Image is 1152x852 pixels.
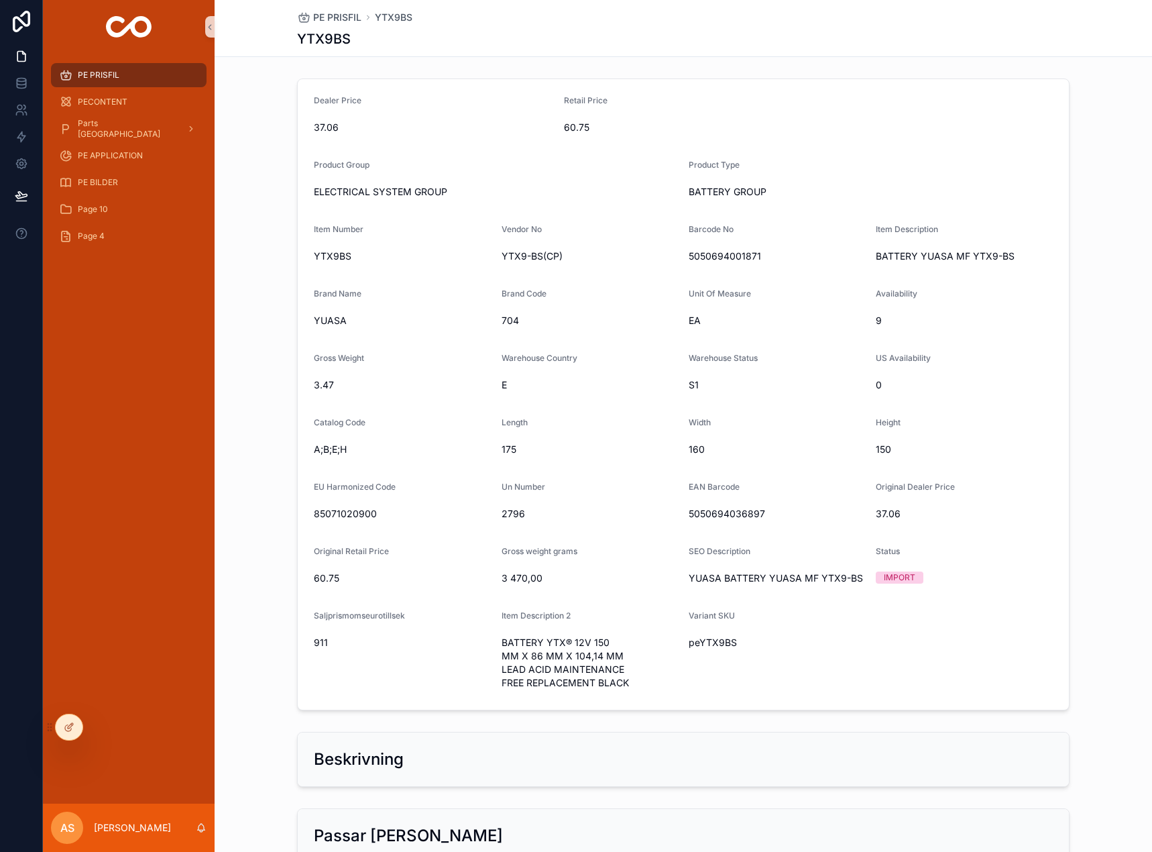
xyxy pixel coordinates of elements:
a: Parts [GEOGRAPHIC_DATA] [51,117,207,141]
h2: Beskrivning [314,749,404,770]
span: PE PRISFIL [313,11,361,24]
a: Page 10 [51,197,207,221]
span: Un Number [502,482,545,492]
a: PE PRISFIL [51,63,207,87]
span: Gross weight grams [502,546,577,556]
span: 175 [502,443,679,456]
span: EA [689,314,865,327]
span: Unit Of Measure [689,288,751,299]
span: Warehouse Status [689,353,758,363]
span: 37.06 [876,507,1053,521]
div: scrollable content [43,54,215,266]
span: YTX9-BS(CP) [502,250,679,263]
span: EAN Barcode [689,482,740,492]
a: YTX9BS [375,11,412,24]
span: Product Type [689,160,740,170]
span: AS [60,820,74,836]
span: Page 4 [78,231,105,242]
span: Variant SKU [689,610,735,621]
span: SEO Description [689,546,750,556]
span: Height [876,417,901,427]
span: 150 [876,443,1053,456]
p: [PERSON_NAME] [94,821,171,835]
span: 5050694036897 [689,507,865,521]
span: Catalog Code [314,417,365,427]
span: 85071020900 [314,507,491,521]
span: Vendor No [502,224,542,234]
span: Item Description [876,224,938,234]
span: PE BILDER [78,177,118,188]
span: Product Group [314,160,369,170]
span: ELECTRICAL SYSTEM GROUP [314,185,678,199]
span: BATTERY YUASA MF YTX9-BS [876,250,1053,263]
span: 3 470,00 [502,572,679,585]
span: 5050694001871 [689,250,865,263]
span: Page 10 [78,204,108,215]
span: 160 [689,443,865,456]
span: peYTX9BS [689,636,865,649]
span: Length [502,417,528,427]
span: S1 [689,378,865,392]
span: 9 [876,314,1053,327]
a: PE APPLICATION [51,144,207,168]
span: 3.47 [314,378,491,392]
span: 37.06 [314,121,553,134]
span: Status [876,546,900,556]
span: EU Harmonized Code [314,482,396,492]
span: BATTERY YTX® 12V 150 MM X 86 MM X 104,14 MM LEAD ACID MAINTENANCE FREE REPLACEMENT BLACK [502,636,679,690]
h1: YTX9BS [297,30,351,48]
span: Width [689,417,711,427]
span: E [502,378,679,392]
span: PECONTENT [78,97,127,107]
span: Brand Code [502,288,546,299]
span: Gross Weight [314,353,364,363]
span: Original Retail Price [314,546,389,556]
span: 0 [876,378,1053,392]
span: BATTERY GROUP [689,185,1053,199]
span: Original Dealer Price [876,482,955,492]
span: YTX9BS [314,250,491,263]
a: Page 4 [51,224,207,248]
span: YUASA BATTERY YUASA MF YTX9-BS [689,572,865,585]
span: 911 [314,636,491,649]
span: Warehouse Country [502,353,577,363]
span: US Availability [876,353,931,363]
span: A;B;E;H [314,443,491,456]
a: PECONTENT [51,90,207,114]
span: Item Description 2 [502,610,571,621]
span: Availability [876,288,917,299]
span: 704 [502,314,679,327]
span: Parts [GEOGRAPHIC_DATA] [78,118,176,140]
span: 2796 [502,507,679,521]
span: PE PRISFIL [78,70,119,81]
span: 60.75 [564,121,803,134]
span: Brand Name [314,288,361,299]
span: Saljprismomseurotillsek [314,610,405,621]
h2: Passar [PERSON_NAME] [314,825,503,847]
div: IMPORT [884,572,915,584]
span: YUASA [314,314,491,327]
span: 60.75 [314,572,491,585]
a: PE PRISFIL [297,11,361,24]
span: Retail Price [564,95,608,105]
a: PE BILDER [51,170,207,195]
span: Item Number [314,224,363,234]
span: PE APPLICATION [78,150,143,161]
span: Barcode No [689,224,734,234]
img: App logo [106,16,152,38]
span: Dealer Price [314,95,361,105]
